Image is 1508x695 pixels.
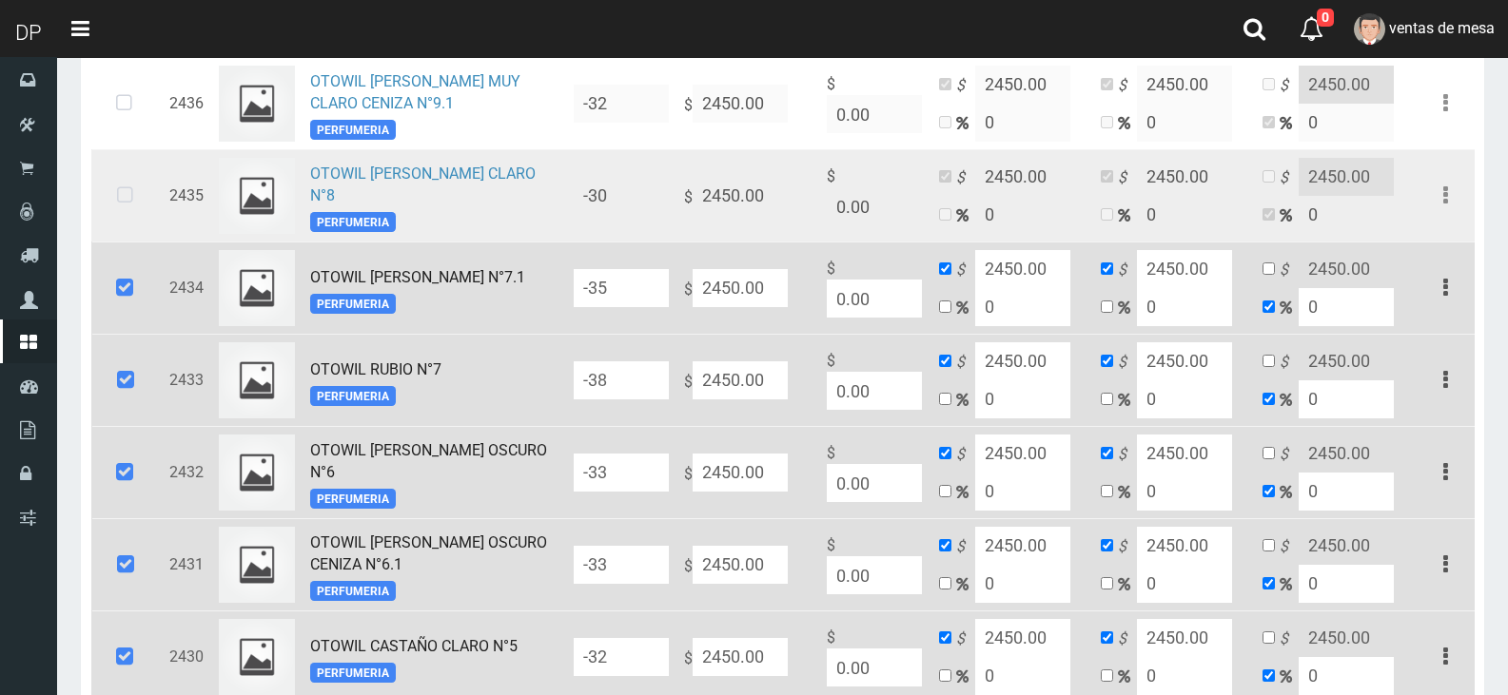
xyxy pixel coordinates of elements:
[219,158,295,234] img: ...
[819,57,931,149] td: $
[956,75,975,97] i: $
[956,536,975,558] i: $
[1118,628,1137,650] i: $
[162,334,211,426] td: 2433
[676,426,819,518] td: $
[219,250,295,326] img: ...
[1118,444,1137,466] i: $
[819,426,931,518] td: $
[819,518,931,610] td: $
[310,581,396,601] span: PERFUMERIA
[956,260,975,281] i: $
[219,66,295,142] img: ...
[1118,167,1137,189] i: $
[1118,75,1137,97] i: $
[310,72,520,112] a: OTOWIL [PERSON_NAME] MUY CLARO CENIZA N°9.1
[162,241,211,334] td: 2434
[310,360,441,378] a: OTOWIL RUBIO N°7
[162,57,211,149] td: 2436
[219,434,295,511] img: ...
[310,637,518,655] a: OTOWIL CASTAÑO CLARO N°5
[676,57,819,149] td: $
[1280,536,1299,558] i: $
[162,426,211,518] td: 2432
[310,294,396,314] span: PERFUMERIA
[956,167,975,189] i: $
[310,489,396,509] span: PERFUMERIA
[1280,75,1299,97] i: $
[819,241,931,334] td: $
[1317,9,1334,27] span: 0
[1118,352,1137,374] i: $
[1280,628,1299,650] i: $
[676,334,819,426] td: $
[310,533,547,573] a: OTOWIL [PERSON_NAME] OSCURO CENIZA N°6.1
[310,268,525,286] a: OTOWIL [PERSON_NAME] N°7.1
[1280,167,1299,189] i: $
[1280,260,1299,281] i: $
[676,241,819,334] td: $
[1280,444,1299,466] i: $
[310,164,536,204] a: OTOWIL [PERSON_NAME] CLARO N°8
[819,334,931,426] td: $
[162,518,211,610] td: 2431
[1118,536,1137,558] i: $
[219,527,295,603] img: ...
[219,619,295,695] img: ...
[162,149,211,241] td: 2435
[956,628,975,650] i: $
[819,149,931,241] td: $
[310,386,396,406] span: PERFUMERIA
[1389,19,1495,37] span: ventas de mesa
[956,444,975,466] i: $
[1354,13,1385,45] img: User Image
[219,342,295,418] img: ...
[310,663,396,683] span: PERFUMERIA
[676,518,819,610] td: $
[310,212,396,232] span: PERFUMERIA
[310,120,396,140] span: PERFUMERIA
[1118,260,1137,281] i: $
[310,441,547,481] a: OTOWIL [PERSON_NAME] OSCURO N°6
[676,149,819,241] td: $
[956,352,975,374] i: $
[1280,352,1299,374] i: $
